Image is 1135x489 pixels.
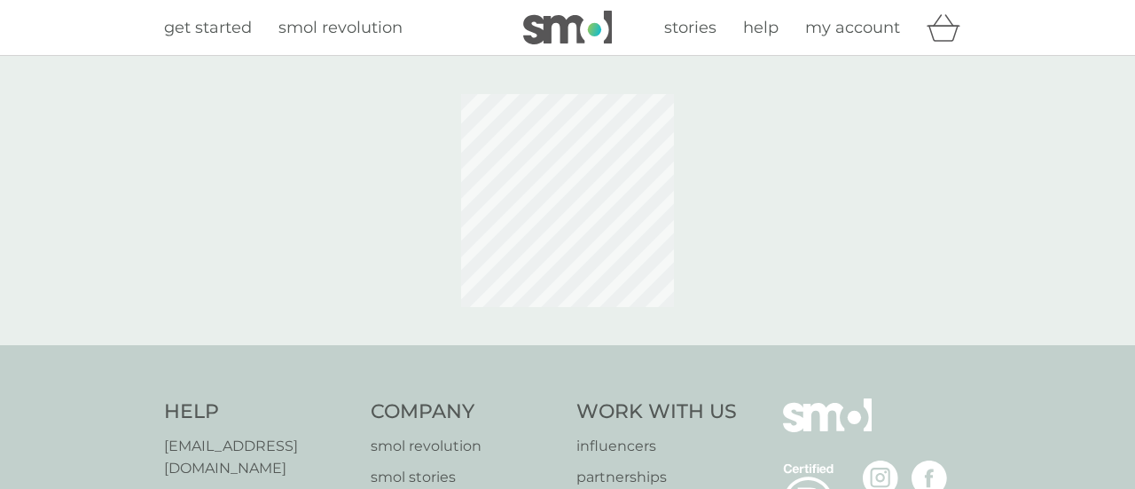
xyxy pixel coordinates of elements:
img: smol [523,11,612,44]
span: smol revolution [278,18,403,37]
a: smol revolution [278,15,403,41]
span: my account [805,18,900,37]
a: smol stories [371,466,560,489]
span: get started [164,18,252,37]
div: basket [927,10,971,45]
a: help [743,15,779,41]
a: [EMAIL_ADDRESS][DOMAIN_NAME] [164,435,353,480]
h4: Company [371,398,560,426]
h4: Help [164,398,353,426]
a: partnerships [576,466,737,489]
img: smol [783,398,872,459]
span: stories [664,18,716,37]
a: stories [664,15,716,41]
span: help [743,18,779,37]
h4: Work With Us [576,398,737,426]
a: my account [805,15,900,41]
a: smol revolution [371,435,560,458]
a: get started [164,15,252,41]
a: influencers [576,435,737,458]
